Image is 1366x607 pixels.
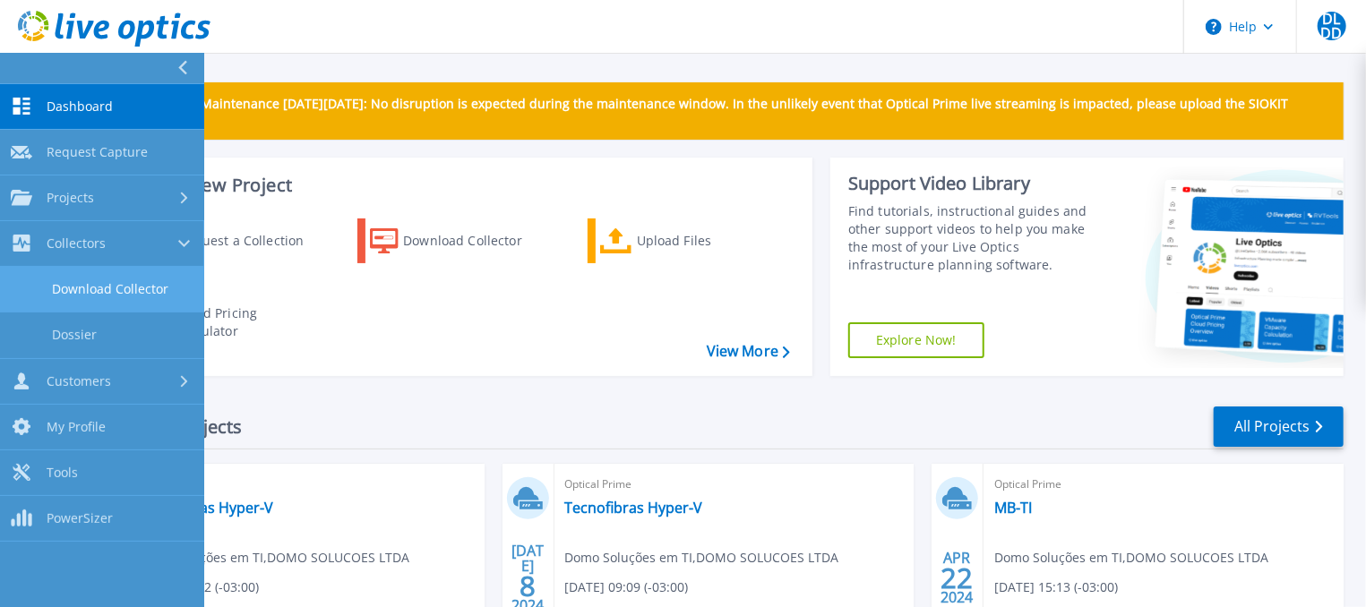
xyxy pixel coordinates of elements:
[994,548,1268,568] span: Domo Soluções em TI , DOMO SOLUCOES LTDA
[565,548,839,568] span: Domo Soluções em TI , DOMO SOLUCOES LTDA
[127,218,327,263] a: Request a Collection
[127,175,789,195] h3: Start a New Project
[565,499,703,517] a: Tecnofibras Hyper-V
[47,144,148,160] span: Request Capture
[994,499,1032,517] a: MB-TI
[47,98,113,115] span: Dashboard
[941,570,974,586] span: 22
[707,343,790,360] a: View More
[565,474,904,494] span: Optical Prime
[848,202,1106,274] div: Find tutorials, instructional guides and other support videos to help you make the most of your L...
[637,223,780,259] div: Upload Files
[848,322,984,358] a: Explore Now!
[565,577,689,597] span: [DATE] 09:09 (-03:00)
[588,218,787,263] a: Upload Files
[1214,406,1344,447] a: All Projects
[47,235,106,252] span: Collectors
[127,300,327,345] a: Cloud Pricing Calculator
[135,548,409,568] span: Domo Soluções em TI , DOMO SOLUCOES LTDA
[47,190,94,206] span: Projects
[403,223,546,259] div: Download Collector
[994,474,1333,494] span: Optical Prime
[47,373,111,389] span: Customers
[520,578,536,594] span: 8
[176,304,319,340] div: Cloud Pricing Calculator
[1318,12,1346,40] span: DLDD
[47,510,113,526] span: PowerSizer
[848,172,1106,195] div: Support Video Library
[133,97,1329,125] p: Scheduled Maintenance [DATE][DATE]: No disruption is expected during the maintenance window. In t...
[178,223,322,259] div: Request a Collection
[135,474,474,494] span: Optical Prime
[47,419,106,435] span: My Profile
[357,218,557,263] a: Download Collector
[994,577,1118,597] span: [DATE] 15:13 (-03:00)
[47,465,78,481] span: Tools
